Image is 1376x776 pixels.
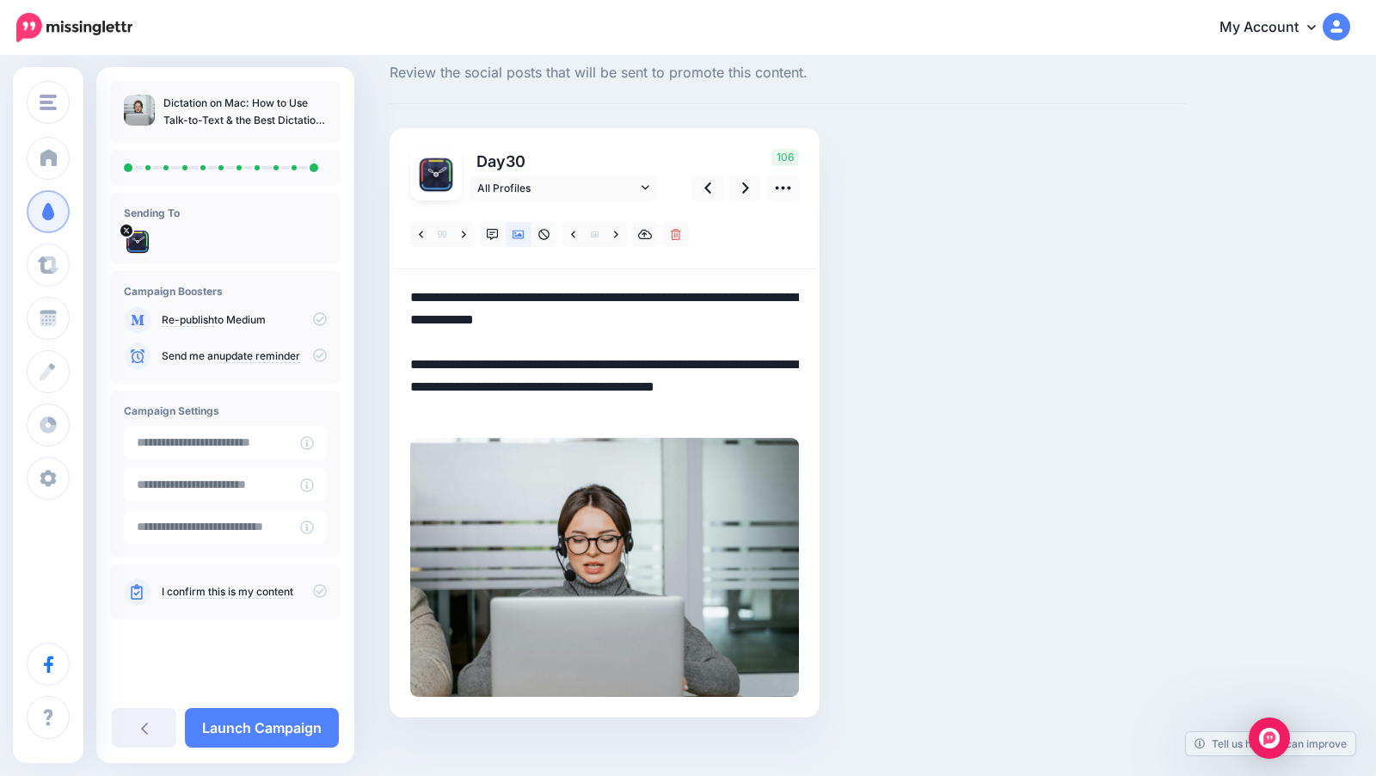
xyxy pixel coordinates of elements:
a: update reminder [219,349,300,363]
img: 8b7217192c50e241ec061cebca7b7998_thumb.jpg [124,95,155,126]
h4: Campaign Boosters [124,285,327,298]
a: My Account [1202,7,1350,49]
img: a6735d26b2ce3e71204c78ee71f46aee.jpg [410,438,799,697]
span: 30 [506,152,525,170]
img: Missinglettr [16,13,132,42]
span: 106 [771,149,799,166]
a: Re-publish [162,313,214,327]
span: Review the social posts that will be sent to promote this content. [390,62,1186,84]
h4: Sending To [124,206,327,219]
a: Tell us how we can improve [1186,732,1355,755]
h4: Campaign Settings [124,404,327,417]
span: All Profiles [477,179,637,197]
img: menu.png [40,95,57,110]
p: Send me an [162,348,327,364]
a: All Profiles [469,176,658,200]
a: I confirm this is my content [162,585,293,599]
p: Dictation on Mac: How to Use Talk-to-Text & the Best Dictation Apps (2025) [163,95,327,129]
img: zbZBKAUi-19550.jpg [124,228,151,256]
img: zbZBKAUi-19550.jpg [415,154,457,195]
div: Open Intercom Messenger [1249,717,1290,759]
p: to Medium [162,312,327,328]
p: Day [469,149,660,174]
